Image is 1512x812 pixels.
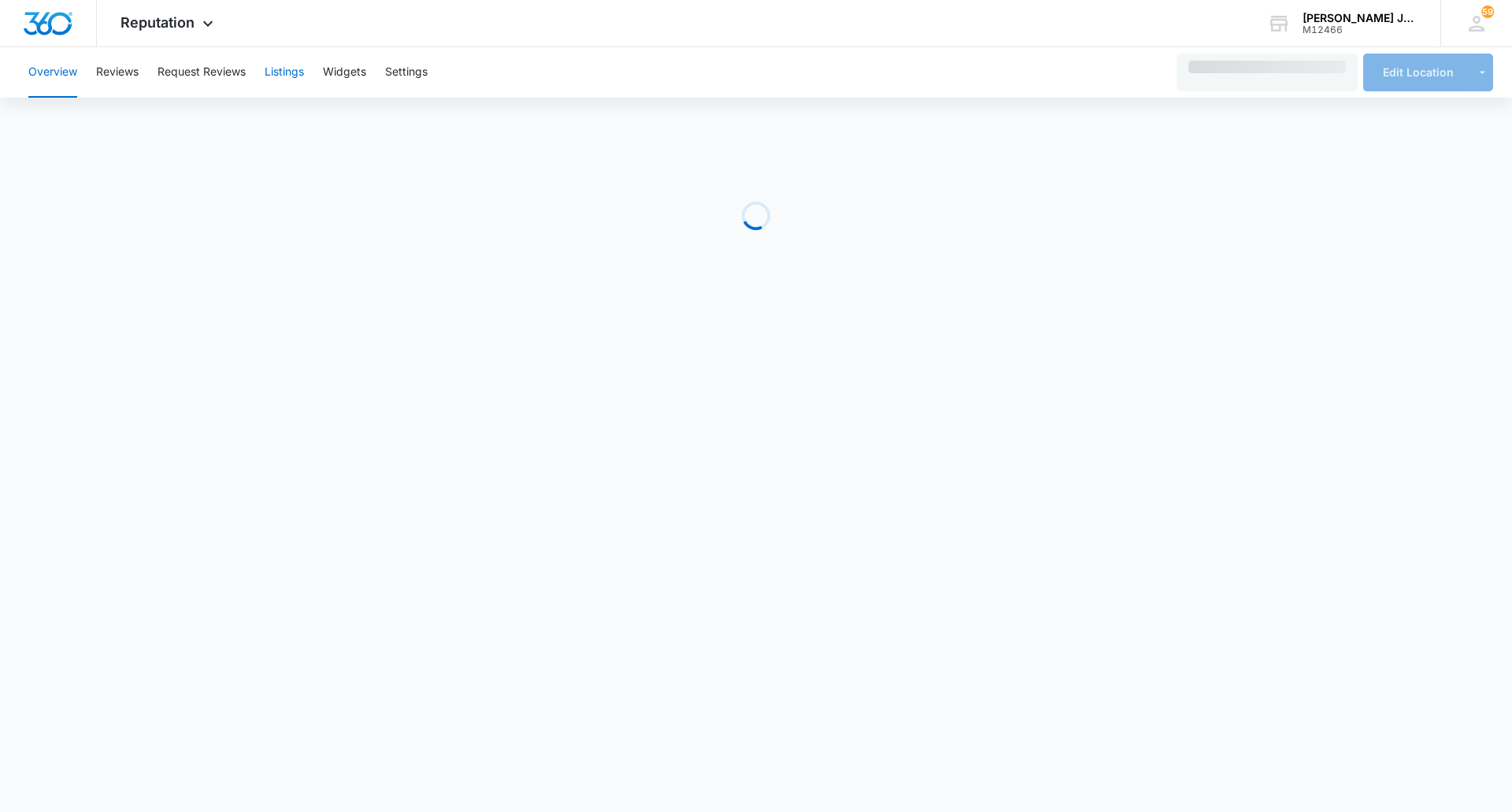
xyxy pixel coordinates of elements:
button: Request Reviews [157,47,246,98]
span: 59 [1481,6,1494,18]
div: account name [1303,12,1417,24]
div: notifications count [1481,6,1494,18]
button: Settings [385,47,428,98]
button: Overview [28,47,77,98]
button: Reviews [96,47,139,98]
span: Reputation [120,14,195,31]
div: account id [1303,24,1417,35]
button: Listings [265,47,304,98]
button: Widgets [323,47,366,98]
